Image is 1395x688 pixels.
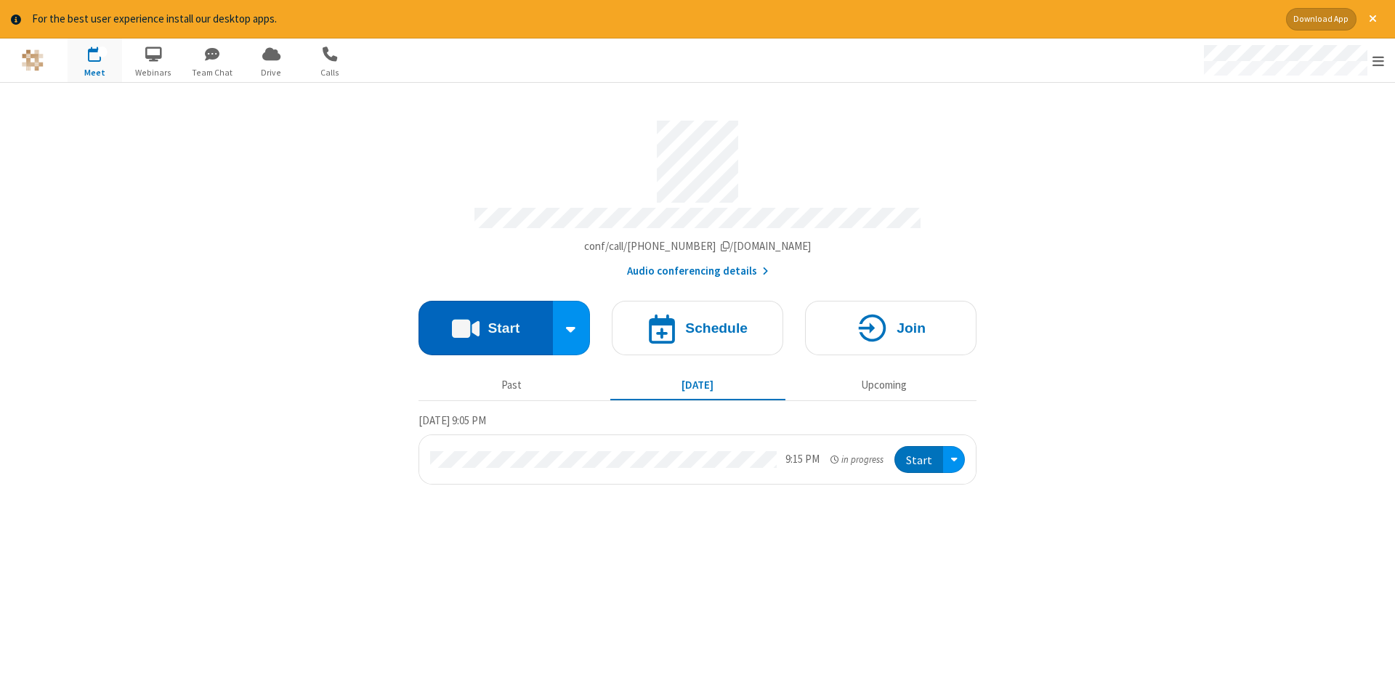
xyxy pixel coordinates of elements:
[126,66,181,79] span: Webinars
[418,413,486,427] span: [DATE] 9:05 PM
[1286,8,1356,31] button: Download App
[627,263,769,280] button: Audio conferencing details
[418,301,553,355] button: Start
[805,301,976,355] button: Join
[424,372,599,400] button: Past
[830,453,883,466] em: in progress
[785,451,820,468] div: 9:15 PM
[418,412,976,485] section: Today's Meetings
[584,239,812,253] span: Copy my meeting room link
[303,66,357,79] span: Calls
[584,238,812,255] button: Copy my meeting room linkCopy my meeting room link
[612,301,783,355] button: Schedule
[98,46,108,57] div: 1
[32,11,1275,28] div: For the best user experience install our desktop apps.
[22,49,44,71] img: QA Selenium DO NOT DELETE OR CHANGE
[943,446,965,473] div: Open menu
[796,372,971,400] button: Upcoming
[894,446,943,473] button: Start
[685,321,748,335] h4: Schedule
[418,110,976,279] section: Account details
[553,301,591,355] div: Start conference options
[610,372,785,400] button: [DATE]
[185,66,240,79] span: Team Chat
[1362,8,1384,31] button: Close alert
[897,321,926,335] h4: Join
[488,321,519,335] h4: Start
[1190,39,1395,82] div: Open menu
[68,66,122,79] span: Meet
[5,39,60,82] button: Logo
[244,66,299,79] span: Drive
